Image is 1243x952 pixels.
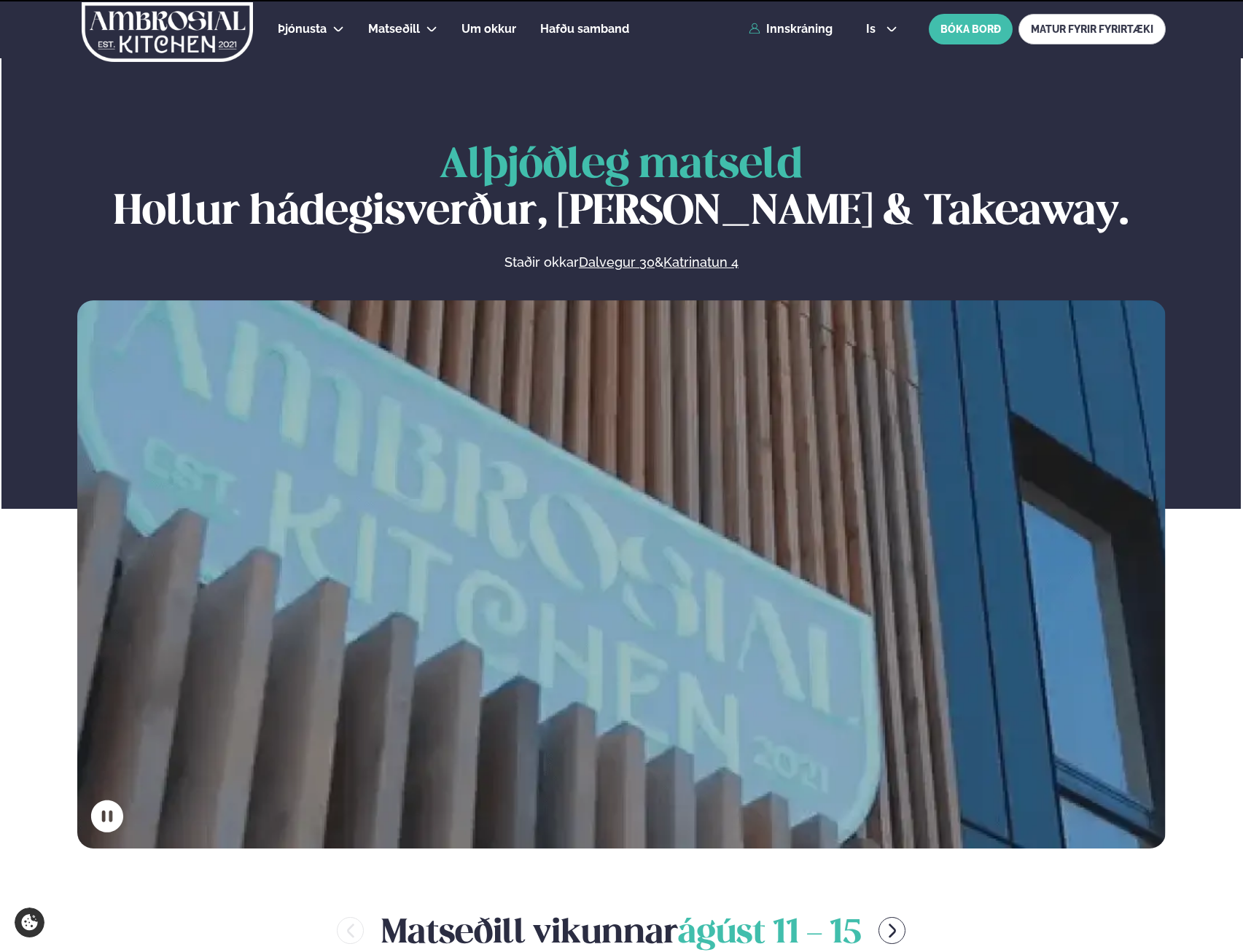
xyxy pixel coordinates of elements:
a: Innskráning [749,23,833,36]
button: menu-btn-left [337,917,364,944]
a: MATUR FYRIR FYRIRTÆKI [1018,14,1166,44]
span: Matseðill [368,22,420,36]
a: Katrinatun 4 [663,254,739,271]
span: Hafðu samband [540,22,629,36]
img: logo [80,2,254,62]
button: BÓKA BORÐ [929,14,1013,44]
span: Þjónusta [278,22,327,36]
a: Dalvegur 30 [579,254,655,271]
button: is [854,23,909,35]
a: Matseðill [368,20,420,38]
span: ágúst 11 - 15 [678,918,861,950]
span: Alþjóðleg matseld [440,146,803,186]
a: Cookie settings [15,908,44,937]
a: Þjónusta [278,20,327,38]
a: Um okkur [461,20,516,38]
h1: Hollur hádegisverður, [PERSON_NAME] & Takeaway. [77,143,1166,236]
span: is [866,23,880,35]
a: Hafðu samband [540,20,629,38]
span: Um okkur [461,22,516,36]
p: Staðir okkar & [346,254,897,271]
button: menu-btn-right [878,917,905,944]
